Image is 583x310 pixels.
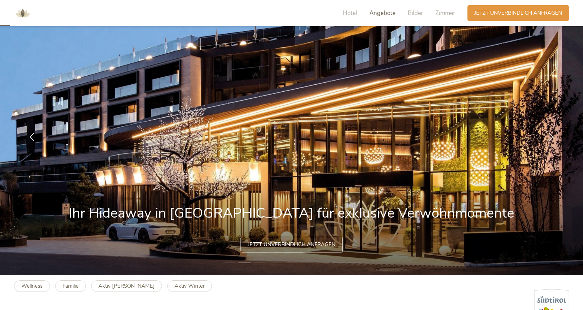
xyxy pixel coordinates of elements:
a: AMONTI & LUNARIS Wellnessresort [12,10,33,15]
a: Aktiv [PERSON_NAME] [91,280,162,292]
span: Bilder [408,9,423,17]
span: Jetzt unverbindlich anfragen [248,241,335,248]
a: Aktiv Winter [167,280,212,292]
span: Zimmer [435,9,455,17]
span: Hotel [343,9,357,17]
b: Aktiv Winter [175,282,205,289]
a: Wellness [14,280,50,292]
span: Angebote [369,9,396,17]
b: Wellness [21,282,43,289]
b: Familie [62,282,79,289]
span: Jetzt unverbindlich anfragen [474,9,562,17]
img: AMONTI & LUNARIS Wellnessresort [12,3,33,24]
a: Familie [55,280,86,292]
b: Aktiv [PERSON_NAME] [98,282,155,289]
